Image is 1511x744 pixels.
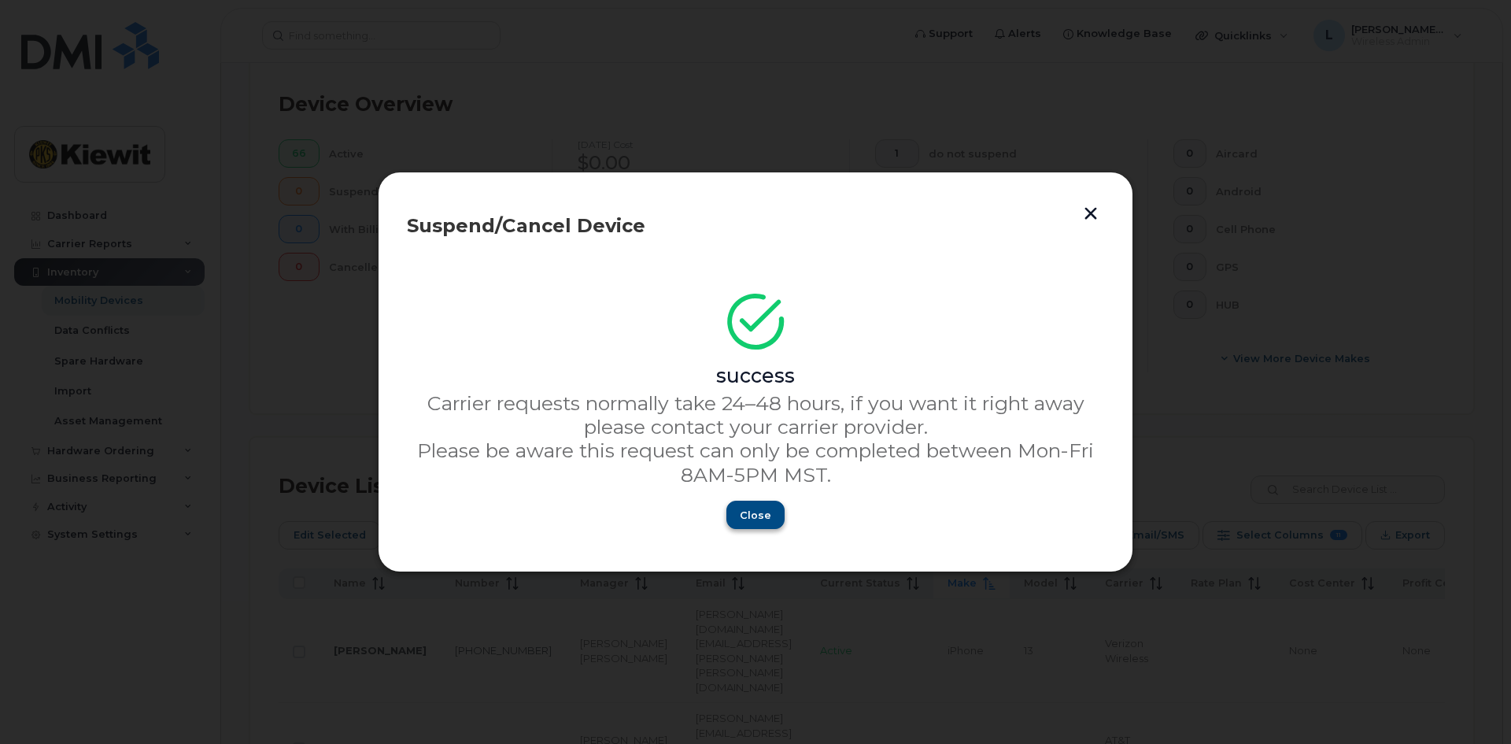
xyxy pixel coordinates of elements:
[1443,676,1499,732] iframe: Messenger Launcher
[726,501,785,529] button: Close
[407,391,1104,439] p: Carrier requests normally take 24–48 hours, if you want it right away please contact your carrier...
[407,439,1104,487] p: Please be aware this request can only be completed between Mon-Fri 8AM-5PM MST.
[740,508,771,523] span: Close
[407,364,1104,387] div: success
[407,217,1104,235] div: Suspend/Cancel Device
